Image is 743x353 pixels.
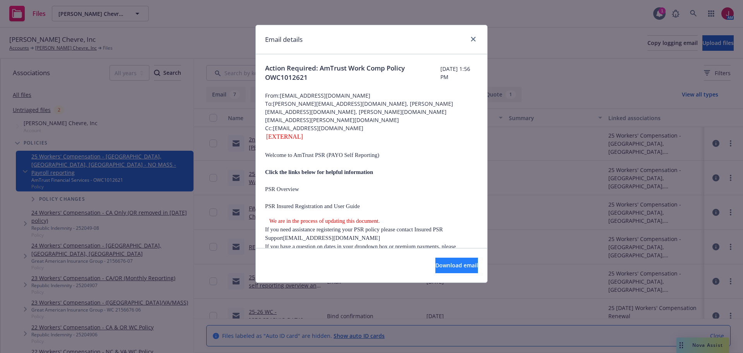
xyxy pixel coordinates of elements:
[440,65,478,81] span: [DATE] 1:56 PM
[265,34,303,45] h1: Email details
[266,210,272,217] img: beside-link-icon.svg
[469,34,478,44] a: close
[269,218,380,224] span: We are in the process of updating this document.
[265,225,478,242] li: If you need assistance registering your PSR policy please contact Insured PSR Support
[265,242,478,259] li: If you have a question on dates in your dropdown box or premium payments, please email
[435,262,478,269] span: Download email
[265,124,478,132] span: Cc: [EMAIL_ADDRESS][DOMAIN_NAME]
[265,100,478,124] span: To: [PERSON_NAME][EMAIL_ADDRESS][DOMAIN_NAME], [PERSON_NAME][EMAIL_ADDRESS][DOMAIN_NAME], [PERSON...
[265,91,478,100] span: From: [EMAIL_ADDRESS][DOMAIN_NAME]
[283,235,380,241] a: [EMAIL_ADDRESS][DOMAIN_NAME]
[435,258,478,273] button: Download email
[265,210,478,217] a: View this pdf file
[265,169,373,175] b: Click the links below for helpful information
[265,151,478,225] p: Welcome to AmTrust PSR (PAYO Self Reporting)
[265,132,478,141] div: [EXTERNAL]
[265,203,360,209] a: PSR Insured Registration and User Guide
[265,186,299,192] a: PSR Overview
[265,64,440,82] span: Action Required: AmTrust Work Comp Policy OWC1012621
